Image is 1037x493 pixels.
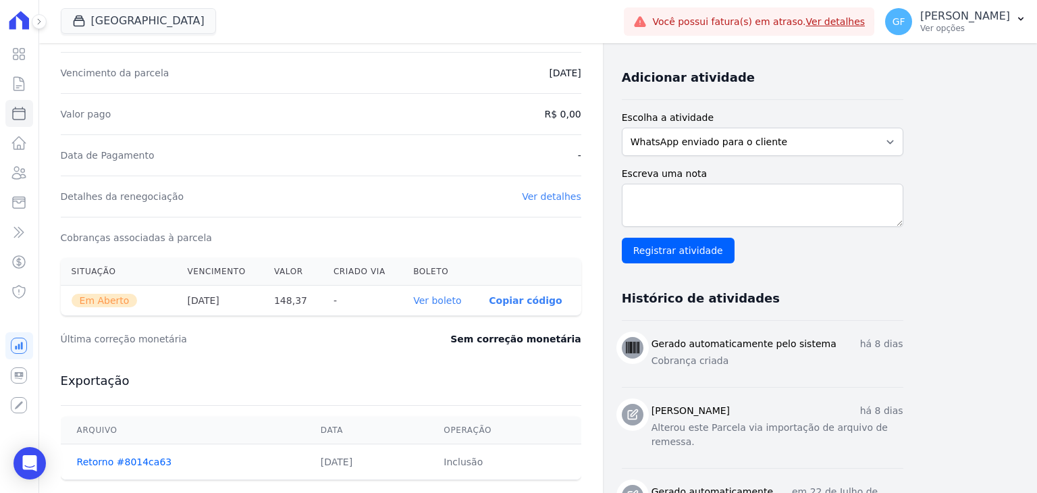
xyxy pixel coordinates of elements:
th: Vencimento [176,258,263,286]
th: Operação [427,417,581,444]
dd: R$ 0,00 [544,107,581,121]
span: Em Aberto [72,294,138,307]
p: há 8 dias [860,404,903,418]
th: 148,37 [263,286,323,316]
dt: Última correção monetária [61,332,369,346]
dt: Detalhes da renegociação [61,190,184,203]
span: GF [893,17,905,26]
dt: Cobranças associadas à parcela [61,231,212,244]
th: Data [304,417,428,444]
dt: Vencimento da parcela [61,66,169,80]
h3: Exportação [61,373,581,389]
p: há 8 dias [860,337,903,351]
a: Ver detalhes [806,16,866,27]
th: Arquivo [61,417,304,444]
button: Copiar código [489,295,562,306]
th: Situação [61,258,177,286]
h3: [PERSON_NAME] [652,404,730,418]
p: Alterou este Parcela via importação de arquivo de remessa. [652,421,903,449]
dd: [DATE] [549,66,581,80]
h3: Histórico de atividades [622,290,780,307]
button: [GEOGRAPHIC_DATA] [61,8,216,34]
th: Boleto [402,258,478,286]
span: Você possui fatura(s) em atraso. [652,15,865,29]
td: [DATE] [304,444,428,480]
input: Registrar atividade [622,238,735,263]
a: Retorno #8014ca63 [77,457,172,467]
p: Ver opções [920,23,1010,34]
div: Open Intercom Messenger [14,447,46,479]
dt: Valor pago [61,107,111,121]
dd: Sem correção monetária [450,332,581,346]
dd: - [578,149,581,162]
th: Valor [263,258,323,286]
button: GF [PERSON_NAME] Ver opções [874,3,1037,41]
th: [DATE] [176,286,263,316]
td: Inclusão [427,444,581,480]
a: Ver detalhes [522,191,581,202]
a: Ver boleto [413,295,461,306]
h3: Gerado automaticamente pelo sistema [652,337,836,351]
label: Escolha a atividade [622,111,903,125]
th: Criado via [323,258,402,286]
label: Escreva uma nota [622,167,903,181]
dt: Data de Pagamento [61,149,155,162]
p: [PERSON_NAME] [920,9,1010,23]
h3: Adicionar atividade [622,70,755,86]
p: Cobrança criada [652,354,903,368]
th: - [323,286,402,316]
